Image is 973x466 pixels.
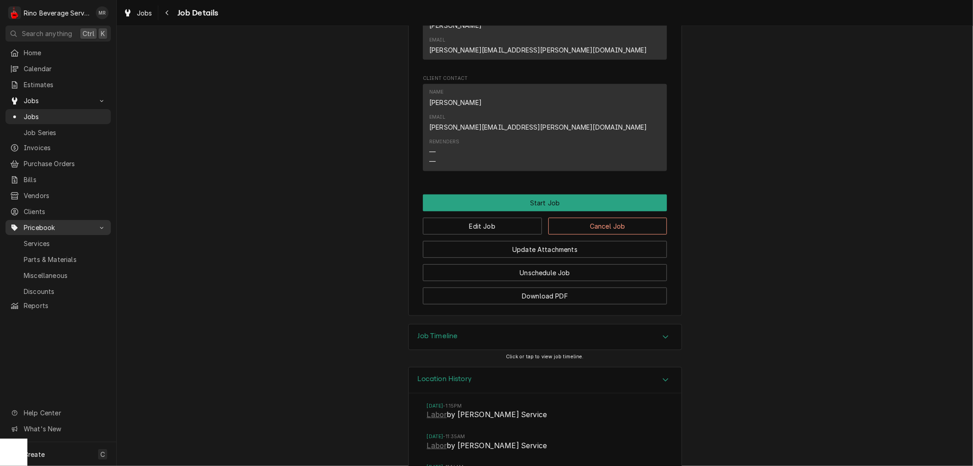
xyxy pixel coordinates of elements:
span: Jobs [137,8,152,18]
span: Home [24,48,106,58]
h3: Location History [418,375,472,383]
button: Update Attachments [423,241,667,258]
div: Rino Beverage Service's Avatar [8,6,21,19]
div: Email [429,37,445,44]
span: Calendar [24,64,106,73]
button: Download PDF [423,288,667,304]
div: Name [429,89,444,96]
em: [DATE] [427,434,443,440]
span: Timestamp [427,433,663,440]
a: Discounts [5,284,111,299]
a: Go to Jobs [5,93,111,108]
span: Click or tap to view job timeline. [506,354,583,360]
span: Pricebook [24,223,93,232]
span: Vendors [24,191,106,200]
div: MR [96,6,109,19]
div: Email [429,37,647,55]
div: Reminders [429,138,459,146]
button: Accordion Details Expand Trigger [409,325,682,350]
span: Search anything [22,29,72,38]
a: Go to Help Center [5,405,111,420]
a: Miscellaneous [5,268,111,283]
a: Services [5,236,111,251]
li: Event [427,403,663,433]
div: Client Contact List [423,84,667,175]
div: Melissa Rinehart's Avatar [96,6,109,19]
span: Reports [24,301,106,310]
li: Event [427,433,663,464]
div: — [429,147,436,157]
span: Discounts [24,287,106,296]
button: Search anythingCtrlK [5,26,111,42]
span: K [101,29,105,38]
div: [PERSON_NAME] [429,98,482,107]
span: What's New [24,424,105,434]
span: Parts & Materials [24,255,106,264]
span: C [100,450,105,459]
div: Job Timeline [408,324,682,351]
div: Button Group Row [423,235,667,258]
div: Rino Beverage Service [24,8,91,18]
div: Button Group Row [423,211,667,235]
span: Clients [24,207,106,216]
em: [DATE] [427,403,443,409]
a: Calendar [5,61,111,76]
span: Invoices [24,143,106,152]
span: Estimates [24,80,106,89]
span: Job Series [24,128,106,137]
span: Purchase Orders [24,159,106,168]
div: Accordion Header [409,367,682,393]
button: Edit Job [423,218,542,235]
a: [PERSON_NAME][EMAIL_ADDRESS][PERSON_NAME][DOMAIN_NAME] [429,123,647,131]
a: Go to What's New [5,421,111,436]
span: Miscellaneous [24,271,106,280]
div: Button Group Row [423,194,667,211]
span: Services [24,239,106,248]
a: Invoices [5,140,111,155]
a: Clients [5,204,111,219]
span: Jobs [24,112,106,121]
a: Labor [427,440,447,451]
a: Vendors [5,188,111,203]
div: Contact [423,84,667,171]
span: Help Center [24,408,105,418]
div: Accordion Header [409,325,682,350]
a: Job Series [5,125,111,140]
span: Event String [427,409,663,422]
span: Event String [427,440,663,453]
button: Cancel Job [548,218,667,235]
div: Name [429,89,482,107]
a: Reports [5,298,111,313]
div: Email [429,114,647,132]
a: Jobs [5,109,111,124]
a: Go to Pricebook [5,220,111,235]
div: Button Group [423,194,667,304]
span: Timestamp [427,403,663,410]
a: Purchase Orders [5,156,111,171]
div: Client Contact [423,75,667,175]
button: Accordion Details Expand Trigger [409,367,682,393]
span: Ctrl [83,29,94,38]
span: Jobs [24,96,93,105]
span: Client Contact [423,75,667,82]
div: Reminders [429,138,459,166]
button: Start Job [423,194,667,211]
a: Home [5,45,111,60]
div: Job Reporter List [423,7,667,64]
h3: Job Timeline [418,332,458,340]
a: [PERSON_NAME][EMAIL_ADDRESS][PERSON_NAME][DOMAIN_NAME] [429,46,647,54]
div: Button Group Row [423,258,667,281]
div: Button Group Row [423,281,667,304]
a: Jobs [120,5,156,21]
div: Contact [423,7,667,60]
span: Bills [24,175,106,184]
a: Parts & Materials [5,252,111,267]
a: Estimates [5,77,111,92]
button: Unschedule Job [423,264,667,281]
span: Create [24,450,45,458]
button: Navigate back [160,5,175,20]
a: Labor [427,409,447,420]
span: Job Details [175,7,219,19]
a: Bills [5,172,111,187]
div: R [8,6,21,19]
